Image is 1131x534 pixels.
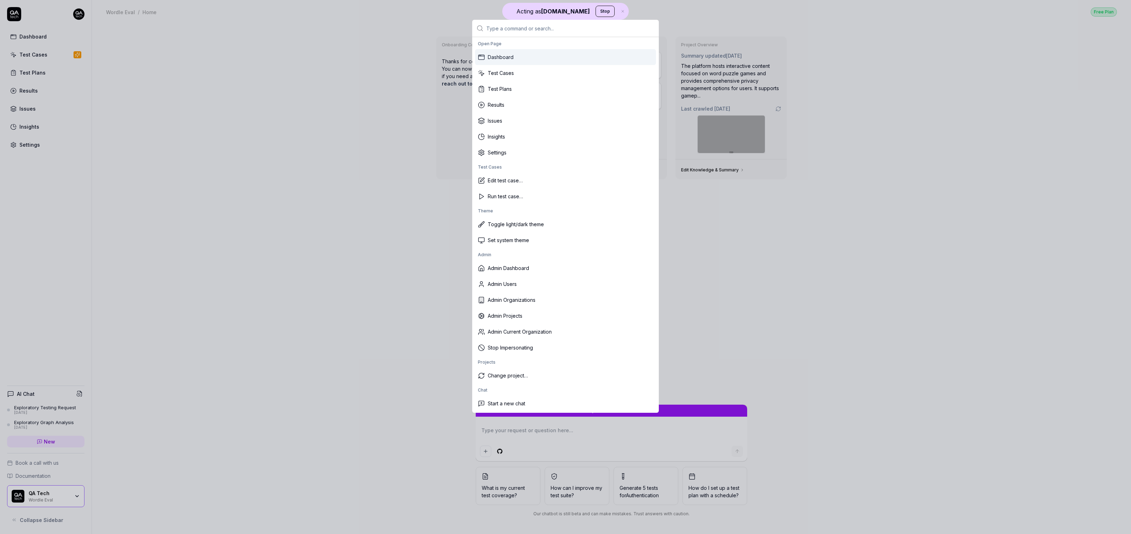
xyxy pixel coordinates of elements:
div: Issues [475,113,656,129]
div: Theme [475,206,656,216]
div: Set system theme [475,232,656,248]
div: Edit test case… [475,172,656,188]
div: Admin [475,250,656,260]
div: Projects [475,357,656,368]
div: Chat [475,385,656,395]
div: Dashboard [475,49,656,65]
div: Test Cases [475,65,656,81]
div: Toggle light/dark theme [475,216,656,232]
div: Admin Organizations [475,292,656,308]
div: Admin Current Organization [475,324,656,340]
div: Test Plans [475,81,656,97]
div: Start a new chat [475,395,656,411]
div: Open Page [475,39,656,49]
div: Stop Impersonating [475,340,656,356]
div: Insights [475,129,656,145]
div: Change project… [475,368,656,383]
div: Admin Projects [475,308,656,324]
div: Admin Users [475,276,656,292]
div: Run test case… [475,188,656,204]
input: Type a command or search... [486,20,655,37]
div: Test Cases [475,162,656,172]
div: Settings [475,145,656,160]
button: Stop [596,6,615,17]
div: Results [475,97,656,113]
div: Suggestions [472,37,659,413]
div: Admin Dashboard [475,260,656,276]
